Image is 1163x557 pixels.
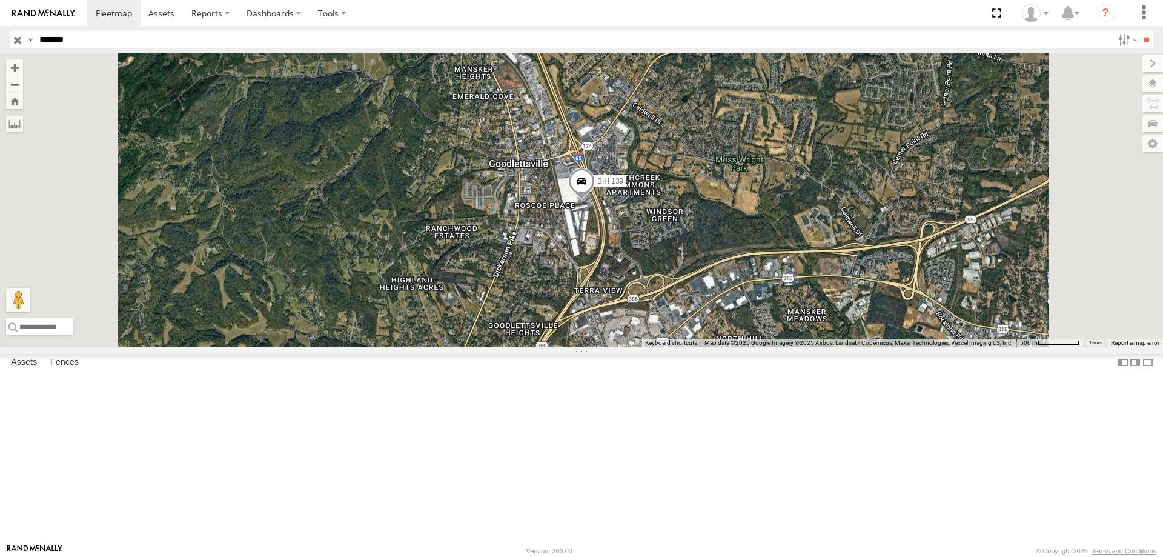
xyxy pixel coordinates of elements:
[6,76,23,93] button: Zoom out
[1016,339,1083,347] button: Map Scale: 500 m per 65 pixels
[1113,31,1139,48] label: Search Filter Options
[25,31,35,48] label: Search Query
[1020,339,1038,346] span: 500 m
[1117,354,1129,372] label: Dock Summary Table to the Left
[1129,354,1141,372] label: Dock Summary Table to the Right
[6,288,30,312] button: Drag Pegman onto the map to open Street View
[5,354,43,371] label: Assets
[1096,4,1115,23] i: ?
[6,115,23,132] label: Measure
[1089,341,1102,345] a: Terms (opens in new tab)
[6,59,23,76] button: Zoom in
[6,93,23,109] button: Zoom Home
[1018,4,1053,22] div: Nele .
[12,9,75,18] img: rand-logo.svg
[44,354,85,371] label: Fences
[1142,135,1163,152] label: Map Settings
[526,547,572,555] div: Version: 306.00
[645,339,697,347] button: Keyboard shortcuts
[1142,354,1154,372] label: Hide Summary Table
[1036,547,1156,555] div: © Copyright 2025 -
[704,339,1013,346] span: Map data ©2025 Google Imagery ©2025 Airbus, Landsat / Copernicus, Maxar Technologies, Vexcel Imag...
[1111,339,1159,346] a: Report a map error
[7,545,62,557] a: Visit our Website
[1092,547,1156,555] a: Terms and Conditions
[597,176,623,185] span: BIH 139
